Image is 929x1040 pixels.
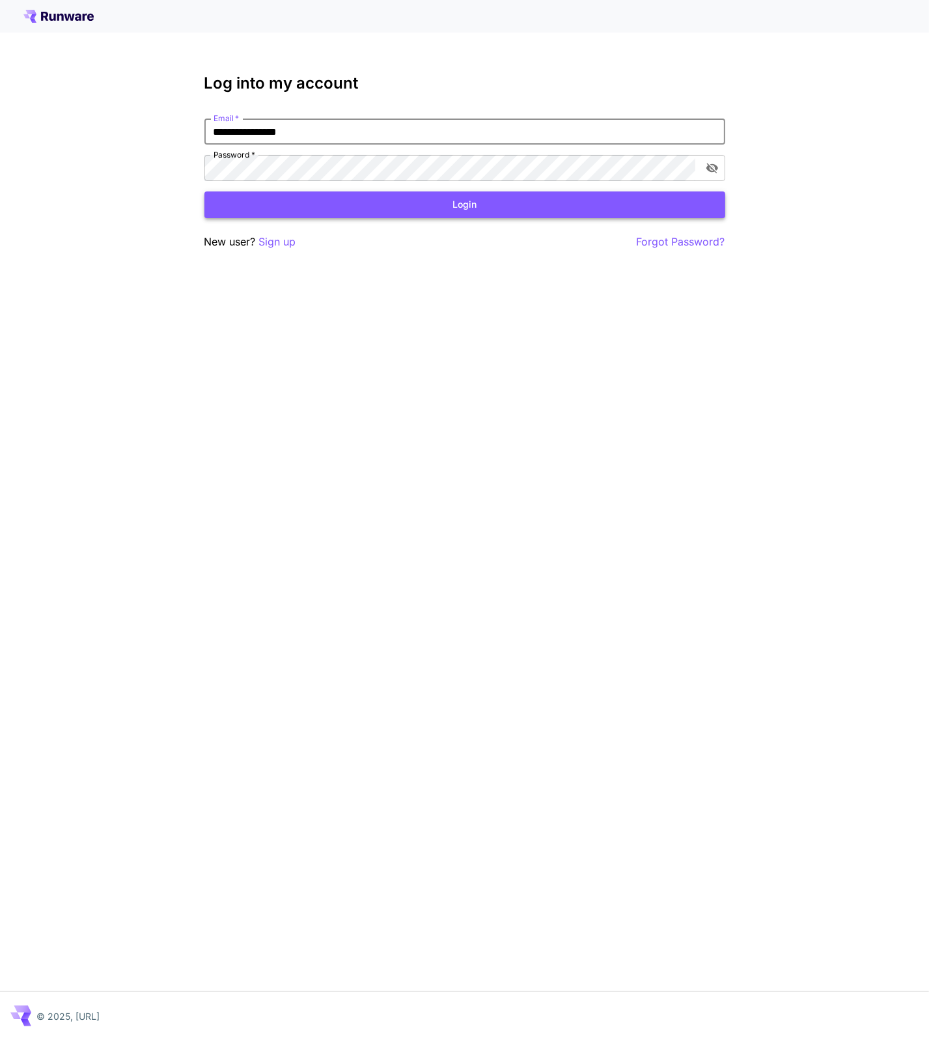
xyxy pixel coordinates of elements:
[637,234,725,250] button: Forgot Password?
[700,156,724,180] button: toggle password visibility
[204,74,725,92] h3: Log into my account
[214,149,255,160] label: Password
[259,234,296,250] button: Sign up
[214,113,239,124] label: Email
[204,191,725,218] button: Login
[204,234,296,250] p: New user?
[36,1009,100,1023] p: © 2025, [URL]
